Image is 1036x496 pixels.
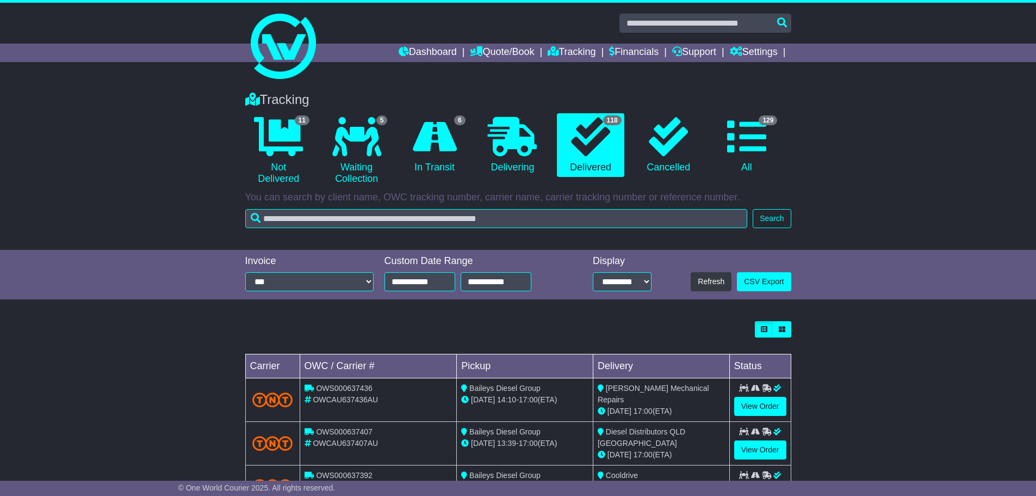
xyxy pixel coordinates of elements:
a: Tracking [548,44,595,62]
span: [DATE] [471,395,495,404]
span: [DATE] [607,407,631,415]
span: OWCAU637436AU [313,395,378,404]
span: 14:10 [497,395,516,404]
span: 5 [376,115,388,125]
td: OWC / Carrier # [300,354,457,378]
button: Refresh [691,272,731,291]
a: 129 All [713,113,780,177]
span: © One World Courier 2025. All rights reserved. [178,483,336,492]
a: CSV Export [737,272,791,291]
img: TNT_Domestic.png [252,436,293,451]
span: 11 [295,115,309,125]
span: [DATE] [471,439,495,448]
div: (ETA) [598,449,725,461]
img: TNT_Domestic.png [252,393,293,407]
div: Custom Date Range [384,255,559,267]
span: OWCAU637407AU [313,439,378,448]
a: View Order [734,397,786,416]
span: 13:39 [497,439,516,448]
p: You can search by client name, OWC tracking number, carrier name, carrier tracking number or refe... [245,192,791,204]
button: Search [753,209,791,228]
a: Quote/Book [470,44,534,62]
img: TNT_Domestic.png [252,479,293,494]
span: 17:00 [634,450,653,459]
span: [DATE] [607,450,631,459]
div: - (ETA) [461,438,588,449]
span: 118 [603,115,622,125]
span: Baileys Diesel Group [469,384,541,393]
td: Pickup [457,354,593,378]
span: Baileys Diesel Group [469,427,541,436]
div: Tracking [240,92,797,108]
a: 11 Not Delivered [245,113,312,189]
a: View Order [734,440,786,460]
div: Invoice [245,255,374,267]
span: 17:00 [634,407,653,415]
span: Baileys Diesel Group [469,471,541,480]
td: Delivery [593,354,729,378]
div: Display [593,255,652,267]
span: 17:00 [519,439,538,448]
a: 118 Delivered [557,113,624,177]
span: OWS000637392 [316,471,373,480]
div: - (ETA) [461,394,588,406]
span: Cooldrive [606,471,638,480]
a: Financials [609,44,659,62]
span: OWS000637407 [316,427,373,436]
a: Delivering [479,113,546,177]
a: Support [672,44,716,62]
a: Dashboard [399,44,457,62]
a: 5 Waiting Collection [323,113,390,189]
span: 17:00 [519,395,538,404]
span: [PERSON_NAME] Mechanical Repairs [598,384,709,404]
a: 6 In Transit [401,113,468,177]
span: 129 [759,115,777,125]
td: Carrier [245,354,300,378]
a: Cancelled [635,113,702,177]
td: Status [729,354,791,378]
div: (ETA) [598,406,725,417]
span: OWS000637436 [316,384,373,393]
a: Settings [730,44,778,62]
span: Diesel Distributors QLD [GEOGRAPHIC_DATA] [598,427,685,448]
span: 6 [454,115,466,125]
